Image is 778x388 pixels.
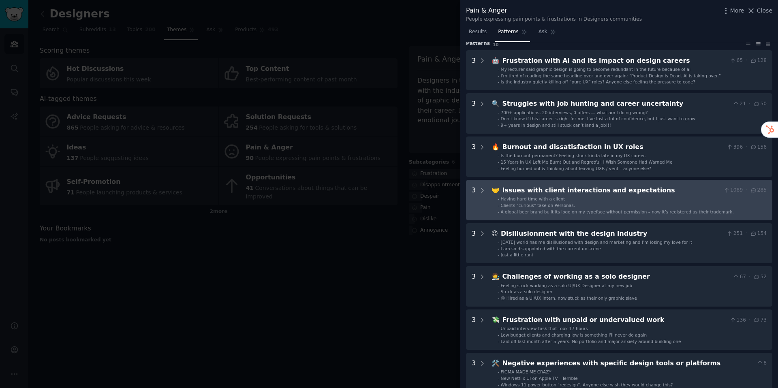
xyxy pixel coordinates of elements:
[502,315,727,325] div: Frustration with unpaid or undervalued work
[502,56,727,66] div: Frustration with AI and its impact on design careers
[472,99,476,128] div: 3
[746,187,747,194] span: ·
[749,100,750,108] span: ·
[750,57,767,64] span: 128
[501,160,673,164] span: 15 Years in UX Left Me Burnt Out and Regretful. I Wish Someone Had Warned Me
[493,42,499,47] span: 10
[498,166,499,171] div: -
[501,252,534,257] span: Just a little rant
[757,360,767,367] span: 8
[501,110,648,115] span: 700+ applications, 20 interviews, 0 offers — what am I doing wrong?
[746,57,747,64] span: ·
[498,110,499,115] div: -
[501,166,652,171] span: Feeling burned out & thinking about leaving UXR / vent – anyone else?
[492,143,500,151] span: 🔥
[498,369,499,375] div: -
[750,187,767,194] span: 285
[498,295,499,301] div: -
[498,73,499,79] div: -
[472,272,476,301] div: 3
[498,153,499,158] div: -
[501,326,588,331] span: Unpaid interview task that took 17 hours
[472,358,476,388] div: 3
[501,73,721,78] span: I'm tired of reading the same headline over and over again: "Product Design is Dead. AI is taking...
[501,382,673,387] span: Windows 11 power button "redesign". Anyone else wish they would change this?
[469,28,487,36] span: Results
[466,26,489,42] a: Results
[498,28,518,36] span: Patterns
[492,100,500,107] span: 🔍
[753,317,767,324] span: 73
[498,289,499,294] div: -
[747,6,772,15] button: Close
[472,229,476,258] div: 3
[757,6,772,15] span: Close
[492,359,500,367] span: 🛠️
[492,57,500,64] span: 🤖
[749,317,750,324] span: ·
[729,317,746,324] span: 136
[502,142,724,152] div: Burnout and dissatisfaction in UX roles
[501,283,633,288] span: Feeling stuck working as a solo UI/UX Designer at my new job
[501,123,611,128] span: 9+ years in design and still stuck can’t land a job!!!
[498,196,499,202] div: -
[498,252,499,258] div: -
[501,246,601,251] span: I am so disappointed with the current ux scene
[501,296,637,301] span: 😩 Hired as a UI/UX Intern, now stuck as their only graphic slave
[498,122,499,128] div: -
[502,358,754,369] div: Negative experiences with specific design tools or platforms
[472,315,476,344] div: 3
[472,56,476,85] div: 3
[501,339,681,344] span: Laid off last month after 5 years. No portfolio and major anxiety around building one
[472,142,476,171] div: 3
[498,79,499,85] div: -
[733,100,746,108] span: 21
[502,272,730,282] div: Challenges of working as a solo designer
[753,273,767,281] span: 52
[501,229,723,239] div: Disillusionment with the design industry
[472,185,476,215] div: 3
[729,57,743,64] span: 65
[753,100,767,108] span: 50
[750,144,767,151] span: 156
[501,67,690,72] span: My lecturer said graphic design is going to become redundant in the future because of ai
[723,187,743,194] span: 1089
[726,230,743,237] span: 251
[501,333,647,337] span: Low budget clients and charging low is something I'll never do again
[495,26,530,42] a: Patterns
[722,6,744,15] button: More
[749,273,750,281] span: ·
[501,79,695,84] span: Is the industry quietly killing off “pure UX” roles? Anyone else feeling the pressure to code?
[498,283,499,288] div: -
[501,116,696,121] span: Don’t know if this career is right for me. I’ve lost a lot of confidence, but I just want to grow
[501,209,734,214] span: A global beer brand built its logo on my typeface without permission – now it’s registered as the...
[501,289,553,294] span: Stuck as a solo designer
[498,159,499,165] div: -
[501,369,551,374] span: FIGMA MADE ME CRAZY
[502,185,720,196] div: Issues with client interactions and expectations
[498,332,499,338] div: -
[536,26,559,42] a: Ask
[466,16,642,23] div: People expressing pain points & frustrations in Designers communities
[498,209,499,215] div: -
[498,326,499,331] div: -
[492,230,498,237] span: 😞
[466,6,642,16] div: Pain & Anger
[498,382,499,388] div: -
[501,153,646,158] span: Is the burnout permanent? Feeling stuck kinda late in my UX career.
[750,230,767,237] span: 154
[498,203,499,208] div: -
[492,186,500,194] span: 🤝
[539,28,547,36] span: Ask
[501,240,693,245] span: [DATE] world has me disillusioned with design and marketing and I’m losing my love for it
[726,144,743,151] span: 396
[501,196,565,201] span: Having hard time with a client
[498,339,499,344] div: -
[498,375,499,381] div: -
[746,144,747,151] span: ·
[733,273,746,281] span: 67
[498,66,499,72] div: -
[498,116,499,122] div: -
[492,316,500,324] span: 💸
[502,99,730,109] div: Struggles with job hunting and career uncertainty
